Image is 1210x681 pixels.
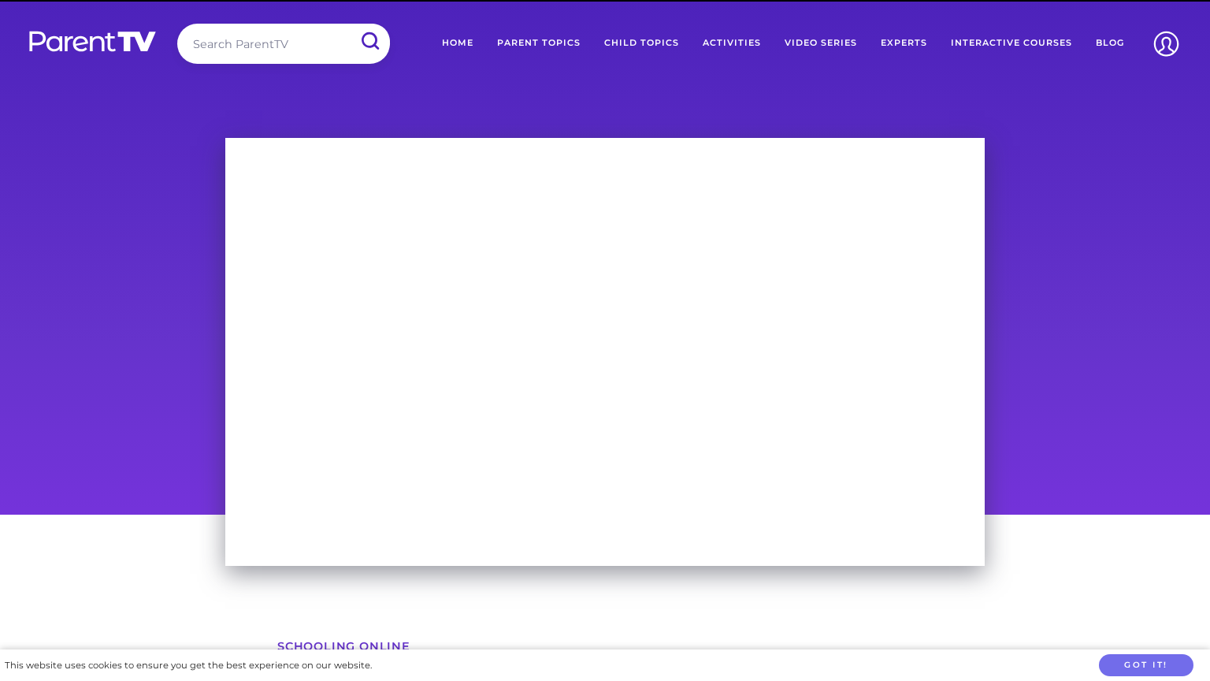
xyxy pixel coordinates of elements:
[869,24,939,63] a: Experts
[1084,24,1136,63] a: Blog
[485,24,592,63] a: Parent Topics
[939,24,1084,63] a: Interactive Courses
[1099,654,1193,677] button: Got it!
[430,24,485,63] a: Home
[691,24,773,63] a: Activities
[1146,24,1186,64] img: Account
[177,24,390,64] input: Search ParentTV
[5,657,372,674] div: This website uses cookies to ensure you get the best experience on our website.
[28,30,158,53] img: parenttv-logo-white.4c85aaf.svg
[277,641,410,652] a: Schooling Online
[773,24,869,63] a: Video Series
[349,24,390,59] input: Submit
[592,24,691,63] a: Child Topics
